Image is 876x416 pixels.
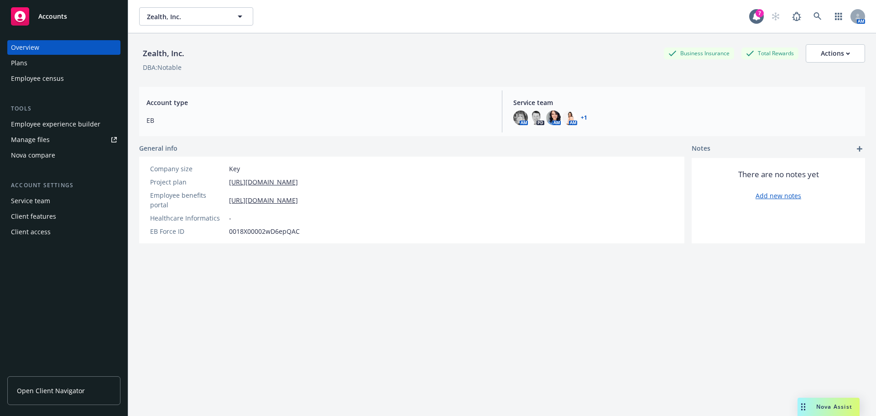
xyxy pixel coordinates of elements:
div: EB Force ID [150,226,225,236]
span: - [229,213,231,223]
div: 7 [756,9,764,17]
div: Healthcare Informatics [150,213,225,223]
a: Search [808,7,827,26]
div: Manage files [11,132,50,147]
div: Employee experience builder [11,117,100,132]
div: Employee census [11,71,64,86]
a: Nova compare [7,148,120,163]
div: Tools [7,104,120,113]
div: Business Insurance [664,47,734,59]
div: Plans [11,56,27,70]
span: General info [139,143,177,153]
a: Report a Bug [787,7,806,26]
span: Key [229,164,240,174]
a: Client access [7,225,120,239]
div: Account settings [7,181,120,190]
button: Actions [806,44,865,63]
span: Account type [146,98,491,107]
div: Client access [11,225,51,239]
a: Plans [7,56,120,70]
a: Add new notes [756,191,801,200]
div: Nova compare [11,148,55,163]
a: add [854,143,865,154]
span: Service team [513,98,858,107]
div: Service team [11,194,50,208]
a: Service team [7,194,120,208]
img: photo [513,111,528,125]
div: Company size [150,164,225,174]
div: Zealth, Inc. [139,47,188,59]
a: Overview [7,40,120,55]
a: [URL][DOMAIN_NAME] [229,195,298,205]
span: There are no notes yet [738,169,819,180]
div: Actions [821,45,850,62]
img: photo [530,111,544,125]
div: Total Rewards [741,47,798,59]
a: Manage files [7,132,120,147]
div: Client features [11,209,56,224]
div: Overview [11,40,39,55]
div: Drag to move [798,398,809,416]
span: Zealth, Inc. [147,12,226,21]
img: photo [546,111,561,125]
button: Zealth, Inc. [139,7,253,26]
a: Employee census [7,71,120,86]
div: Employee benefits portal [150,190,225,210]
span: Nova Assist [816,403,852,411]
span: Accounts [38,13,67,20]
span: Open Client Navigator [17,386,85,395]
a: Switch app [829,7,848,26]
a: Start snowing [766,7,785,26]
a: [URL][DOMAIN_NAME] [229,177,298,187]
span: 0018X00002wD6epQAC [229,226,300,236]
a: +1 [581,115,587,121]
span: Notes [692,143,710,154]
div: Project plan [150,177,225,187]
div: DBA: Notable [143,63,182,72]
a: Accounts [7,4,120,29]
img: photo [563,111,577,125]
span: EB [146,116,491,125]
button: Nova Assist [798,398,860,416]
a: Employee experience builder [7,117,120,132]
a: Client features [7,209,120,224]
